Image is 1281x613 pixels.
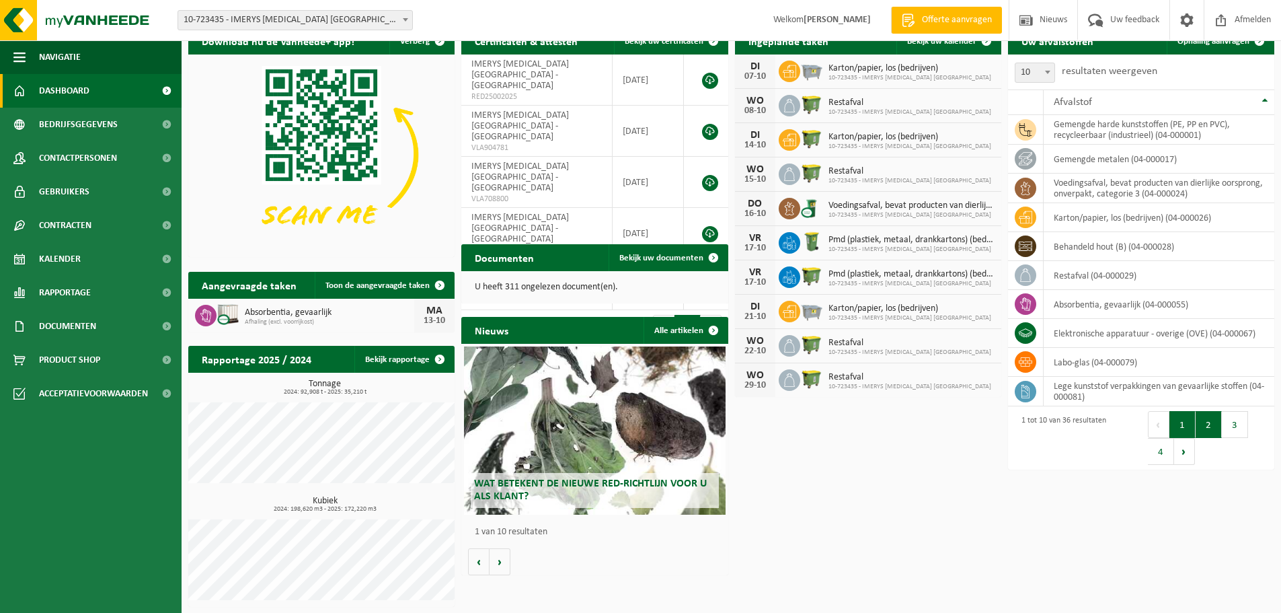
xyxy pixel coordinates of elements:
[828,166,991,177] span: Restafval
[39,175,89,209] span: Gebruikers
[800,333,823,356] img: WB-1100-HPE-GN-50
[800,127,823,150] img: WB-1100-HPE-GN-50
[742,96,769,106] div: WO
[471,194,601,205] span: VLA708800
[474,478,707,502] span: Wat betekent de nieuwe RED-richtlijn voor u als klant?
[471,92,601,102] span: RED25002025
[828,201,995,211] span: Voedingsafval, bevat producten van dierlijke oorsprong, onverpakt, categorie 3
[804,15,871,25] strong: [PERSON_NAME]
[742,278,769,287] div: 17-10
[1054,97,1092,108] span: Afvalstof
[644,317,727,344] a: Alle artikelen
[828,143,991,151] span: 10-723435 - IMERYS [MEDICAL_DATA] [GEOGRAPHIC_DATA]
[742,267,769,278] div: VR
[1015,63,1054,82] span: 10
[188,346,325,372] h2: Rapportage 2025 / 2024
[828,211,995,219] span: 10-723435 - IMERYS [MEDICAL_DATA] [GEOGRAPHIC_DATA]
[800,367,823,390] img: WB-1100-HPE-GN-50
[800,299,823,322] img: WB-2500-GAL-GY-01
[1062,66,1157,77] label: resultaten weergeven
[217,303,239,326] img: PB-IC-CU
[800,93,823,116] img: WB-1100-HPE-GN-50
[742,381,769,390] div: 29-10
[742,370,769,381] div: WO
[742,233,769,244] div: VR
[742,106,769,116] div: 08-10
[625,37,703,46] span: Bekijk uw certificaten
[39,141,117,175] span: Contactpersonen
[39,343,100,377] span: Product Shop
[39,310,96,343] span: Documenten
[195,497,455,513] h3: Kubiek
[1148,411,1169,438] button: Previous
[919,13,995,27] span: Offerte aanvragen
[800,59,823,81] img: WB-2500-GAL-GY-01
[178,10,413,30] span: 10-723435 - IMERYS TALC BELGIUM - GENT
[614,28,727,55] a: Bekijk uw certificaten
[800,196,823,219] img: WB-0140-CU
[400,37,430,46] span: Verberg
[742,164,769,175] div: WO
[828,235,995,246] span: Pmd (plastiek, metaal, drankkartons) (bedrijven)
[464,347,725,515] a: Wat betekent de nieuwe RED-richtlijn voor u als klant?
[1167,28,1273,55] a: Ophaling aanvragen
[828,132,991,143] span: Karton/papier, los (bedrijven)
[828,74,991,82] span: 10-723435 - IMERYS [MEDICAL_DATA] [GEOGRAPHIC_DATA]
[891,7,1002,34] a: Offerte aanvragen
[195,389,455,396] span: 2024: 92,908 t - 2025: 35,210 t
[613,55,685,106] td: [DATE]
[742,336,769,347] div: WO
[39,276,91,310] span: Rapportage
[1044,377,1274,406] td: lege kunststof verpakkingen van gevaarlijke stoffen (04-000081)
[1148,438,1174,465] button: 4
[490,548,510,575] button: Volgende
[39,40,81,74] span: Navigatie
[1044,348,1274,377] td: labo-glas (04-000079)
[471,213,569,244] span: IMERYS [MEDICAL_DATA] [GEOGRAPHIC_DATA] - [GEOGRAPHIC_DATA]
[828,383,991,391] span: 10-723435 - IMERYS [MEDICAL_DATA] [GEOGRAPHIC_DATA]
[421,305,448,316] div: MA
[195,506,455,513] span: 2024: 198,620 m3 - 2025: 172,220 m3
[245,318,414,326] span: Afhaling (excl. voorrijkost)
[742,72,769,81] div: 07-10
[828,280,995,288] span: 10-723435 - IMERYS [MEDICAL_DATA] [GEOGRAPHIC_DATA]
[354,346,453,373] a: Bekijk rapportage
[800,264,823,287] img: WB-1100-HPE-GN-50
[1044,261,1274,290] td: restafval (04-000029)
[1174,438,1195,465] button: Next
[1044,319,1274,348] td: elektronische apparatuur - overige (OVE) (04-000067)
[325,281,430,290] span: Toon de aangevraagde taken
[178,11,412,30] span: 10-723435 - IMERYS TALC BELGIUM - GENT
[613,157,685,208] td: [DATE]
[828,63,991,74] span: Karton/papier, los (bedrijven)
[609,244,727,271] a: Bekijk uw documenten
[828,246,995,254] span: 10-723435 - IMERYS [MEDICAL_DATA] [GEOGRAPHIC_DATA]
[315,272,453,299] a: Toon de aangevraagde taken
[800,230,823,253] img: WB-0240-HPE-GN-50
[39,377,148,410] span: Acceptatievoorwaarden
[742,61,769,72] div: DI
[742,209,769,219] div: 16-10
[195,380,455,396] h3: Tonnage
[461,317,522,343] h2: Nieuws
[742,347,769,356] div: 22-10
[39,209,91,242] span: Contracten
[828,269,995,280] span: Pmd (plastiek, metaal, drankkartons) (bedrijven)
[800,161,823,184] img: WB-1100-HPE-GN-50
[828,349,991,357] span: 10-723435 - IMERYS [MEDICAL_DATA] [GEOGRAPHIC_DATA]
[613,106,685,157] td: [DATE]
[742,244,769,253] div: 17-10
[461,244,547,271] h2: Documenten
[742,301,769,312] div: DI
[619,254,703,262] span: Bekijk uw documenten
[828,303,991,314] span: Karton/papier, los (bedrijven)
[1177,37,1249,46] span: Ophaling aanvragen
[613,208,685,259] td: [DATE]
[1169,411,1196,438] button: 1
[39,242,81,276] span: Kalender
[389,28,453,55] button: Verberg
[896,28,1000,55] a: Bekijk uw kalender
[907,37,976,46] span: Bekijk uw kalender
[471,110,569,142] span: IMERYS [MEDICAL_DATA] [GEOGRAPHIC_DATA] - [GEOGRAPHIC_DATA]
[1044,232,1274,261] td: behandeld hout (B) (04-000028)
